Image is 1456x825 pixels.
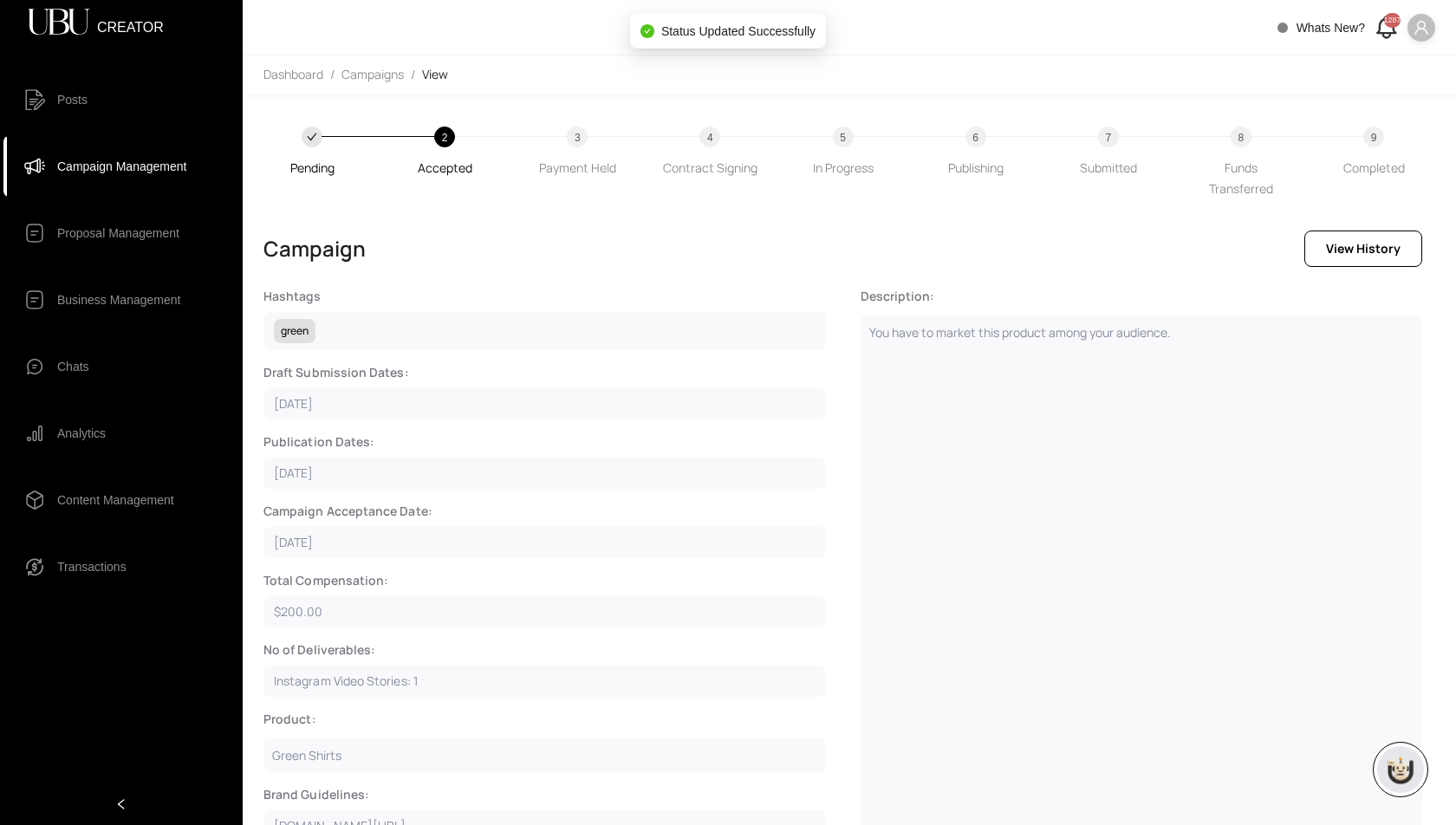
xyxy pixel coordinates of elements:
div: Contract Signing [663,158,757,179]
div: [DATE] [274,534,313,551]
span: Dashboard [263,66,323,82]
span: 6 [972,132,978,144]
div: $200.00 [274,603,323,620]
button: View History [1304,231,1422,267]
span: 5 [840,132,846,144]
span: Instagram Video Stories [274,672,407,689]
span: left [115,798,127,810]
span: Analytics [57,416,106,451]
li: : 1 [274,672,418,690]
span: Business Management [57,283,180,317]
span: Campaign Management [57,149,186,184]
a: Campaigns [338,66,407,85]
span: user [1414,20,1429,36]
div: Submitted [1080,158,1137,179]
div: Funds Transferred [1193,158,1290,199]
div: Draft Submission Dates: [263,364,409,381]
h3: Campaign [263,235,366,263]
li: / [411,66,415,85]
div: [DATE] [274,464,313,482]
span: 9 [1371,132,1377,144]
div: Publication Dates: [263,433,374,451]
div: [DATE] [274,395,313,412]
div: In Progress [813,158,874,179]
span: Status Updated Successfully [661,22,816,41]
span: check [307,132,317,142]
div: Total Compensation: [263,572,388,589]
span: Whats New? [1297,21,1365,35]
span: 2 [442,132,448,144]
div: Payment Held [539,158,616,179]
div: Campaign Acceptance Date: [263,503,432,520]
span: Proposal Management [57,216,179,250]
div: 1287 [1384,13,1401,28]
div: Accepted [418,158,472,179]
div: Pending [290,158,335,179]
span: View [422,66,448,82]
span: Transactions [57,549,127,584]
span: Chats [57,349,89,384]
img: chatboticon-C4A3G2IU.png [1383,752,1418,787]
div: Completed [1343,158,1405,179]
div: Hashtags [263,288,322,305]
div: No of Deliverables: [263,641,375,659]
li: / [330,66,335,85]
div: Description: [861,288,935,305]
span: 7 [1105,132,1111,144]
div: green [281,326,309,336]
span: 3 [575,132,581,144]
div: Green Shirts [263,738,826,772]
span: View History [1326,239,1401,258]
span: 4 [707,132,713,144]
div: Product : [263,711,316,728]
span: Posts [57,82,88,117]
div: Publishing [948,158,1004,179]
div: Brand Guidelines: [263,786,369,803]
span: check-circle [640,24,654,38]
span: Content Management [57,483,174,517]
span: 8 [1238,132,1245,144]
span: CREATOR [97,21,164,24]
